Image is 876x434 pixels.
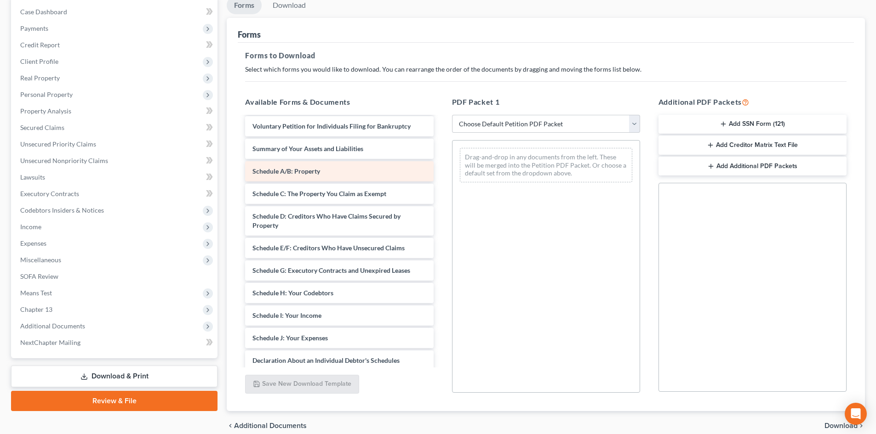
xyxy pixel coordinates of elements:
[20,272,58,280] span: SOFA Review
[13,136,218,152] a: Unsecured Priority Claims
[227,422,307,429] a: chevron_left Additional Documents
[20,8,67,16] span: Case Dashboard
[245,375,359,394] button: Save New Download Template
[658,96,847,107] h5: Additional PDF Packets
[252,244,405,252] span: Schedule E/F: Creditors Who Have Unsecured Claims
[20,338,80,346] span: NextChapter Mailing
[658,115,847,134] button: Add SSN Form (121)
[824,422,865,429] button: Download chevron_right
[858,422,865,429] i: chevron_right
[20,206,104,214] span: Codebtors Insiders & Notices
[20,124,64,131] span: Secured Claims
[20,90,73,98] span: Personal Property
[13,103,218,119] a: Property Analysis
[252,266,410,274] span: Schedule G: Executory Contracts and Unexpired Leases
[13,169,218,186] a: Lawsuits
[20,24,48,32] span: Payments
[20,74,60,82] span: Real Property
[20,305,52,313] span: Chapter 13
[252,289,333,297] span: Schedule H: Your Codebtors
[234,422,307,429] span: Additional Documents
[20,190,79,197] span: Executory Contracts
[245,50,847,61] h5: Forms to Download
[13,152,218,169] a: Unsecured Nonpriority Claims
[13,4,218,20] a: Case Dashboard
[824,422,858,429] span: Download
[252,311,321,319] span: Schedule I: Your Income
[20,239,46,247] span: Expenses
[252,212,401,229] span: Schedule D: Creditors Who Have Claims Secured by Property
[20,57,58,65] span: Client Profile
[845,403,867,425] div: Open Intercom Messenger
[20,223,41,231] span: Income
[252,356,400,364] span: Declaration About an Individual Debtor's Schedules
[20,322,85,330] span: Additional Documents
[245,96,433,107] h5: Available Forms & Documents
[238,29,261,40] div: Forms
[658,157,847,176] button: Add Additional PDF Packets
[13,334,218,351] a: NextChapter Mailing
[452,96,640,107] h5: PDF Packet 1
[252,122,411,130] span: Voluntary Petition for Individuals Filing for Bankruptcy
[252,167,320,175] span: Schedule A/B: Property
[20,157,108,164] span: Unsecured Nonpriority Claims
[245,65,847,74] p: Select which forms you would like to download. You can rearrange the order of the documents by dr...
[13,186,218,202] a: Executory Contracts
[20,173,45,181] span: Lawsuits
[252,334,328,342] span: Schedule J: Your Expenses
[13,119,218,136] a: Secured Claims
[11,366,218,387] a: Download & Print
[20,107,71,115] span: Property Analysis
[20,289,52,297] span: Means Test
[20,41,60,49] span: Credit Report
[227,422,234,429] i: chevron_left
[13,268,218,285] a: SOFA Review
[13,37,218,53] a: Credit Report
[460,148,632,182] div: Drag-and-drop in any documents from the left. These will be merged into the Petition PDF Packet. ...
[658,135,847,155] button: Add Creditor Matrix Text File
[252,145,363,152] span: Summary of Your Assets and Liabilities
[11,391,218,411] a: Review & File
[252,190,386,197] span: Schedule C: The Property You Claim as Exempt
[20,256,61,264] span: Miscellaneous
[20,140,96,148] span: Unsecured Priority Claims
